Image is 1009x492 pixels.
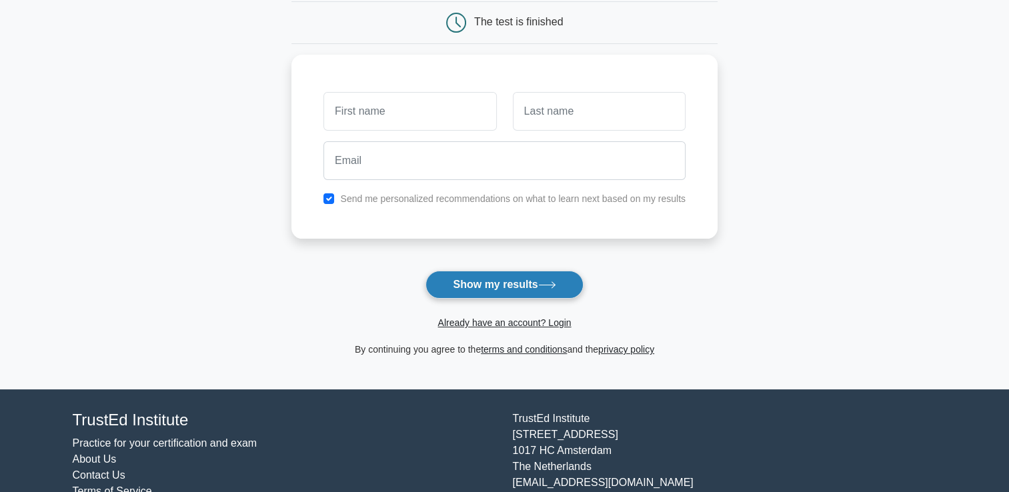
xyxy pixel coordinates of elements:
div: By continuing you agree to the and the [283,341,726,357]
input: Email [323,141,686,180]
a: Practice for your certification and exam [73,437,257,449]
h4: TrustEd Institute [73,411,497,430]
input: Last name [513,92,686,131]
a: Contact Us [73,469,125,481]
a: terms and conditions [481,344,567,355]
a: privacy policy [598,344,654,355]
div: The test is finished [474,16,563,27]
button: Show my results [425,271,583,299]
input: First name [323,92,496,131]
label: Send me personalized recommendations on what to learn next based on my results [340,193,686,204]
a: About Us [73,453,117,465]
a: Already have an account? Login [437,317,571,328]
